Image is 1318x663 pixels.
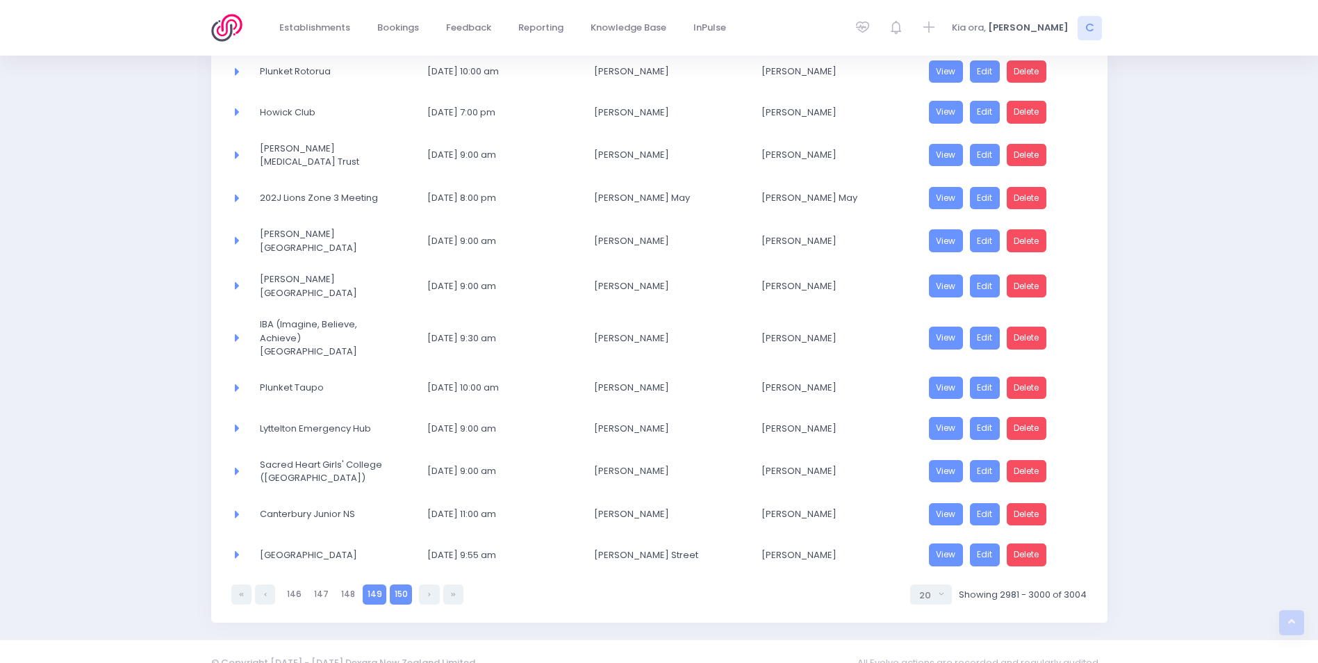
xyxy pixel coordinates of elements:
td: 202J Lions Zone 3 Meeting [251,178,418,219]
span: Lyttelton Emergency Hub [260,422,390,436]
a: Last [443,584,463,605]
td: 18 November 2025 9:55 am [418,534,586,575]
span: [PERSON_NAME] May [594,191,724,205]
td: 23 October 2025 9:00 am [418,218,586,263]
span: Bookings [377,21,419,35]
span: Establishments [279,21,350,35]
td: <a href="https://3sfl.stjis.org.nz/booking/15ff8748-dd49-4f79-b35d-2fdd141d32a5" class="btn btn-p... [920,92,1087,133]
td: <a href="https://3sfl.stjis.org.nz/booking/57ae65c2-fe1c-4af6-9cff-3a3a27cca7a9" class="btn btn-p... [920,408,1087,449]
a: 147 [309,584,333,605]
td: teressa May [585,178,752,219]
span: IBA (Imagine, Believe, Achieve) [GEOGRAPHIC_DATA] [260,318,390,359]
td: Kerry Eisenhut [585,92,752,133]
span: Feedback [446,21,491,35]
td: Nikki McLauchlan [752,534,920,575]
td: Nikki McLauchlan [752,494,920,535]
span: [PERSON_NAME] [594,148,724,162]
span: [PERSON_NAME][GEOGRAPHIC_DATA] [260,272,390,300]
a: View [929,503,964,526]
td: <a href="https://3sfl.stjis.org.nz/booking/8764fca6-8513-4323-85e7-4685ad184c29" class="btn btn-p... [920,494,1087,535]
span: [PERSON_NAME] [761,106,891,120]
td: Nicola Delaney [585,218,752,263]
span: [PERSON_NAME] [594,279,724,293]
td: 21 October 2025 10:00 am [418,51,586,92]
span: [PERSON_NAME] [761,548,891,562]
td: 3 November 2025 9:30 am [418,309,586,368]
td: Amiria Taylor [585,51,752,92]
a: Next [419,584,439,605]
td: Teressa May [752,178,920,219]
a: Edit [970,543,1000,566]
a: Edit [970,60,1000,83]
a: View [929,417,964,440]
a: Edit [970,327,1000,350]
a: View [929,327,964,350]
a: InPulse [682,15,738,42]
td: IBA (Imagine, Believe, Achieve) Tauranga [251,309,418,368]
a: View [929,543,964,566]
a: Edit [970,503,1000,526]
td: 22 October 2025 9:00 am [418,133,586,178]
td: 8 November 2025 9:00 am [418,408,586,449]
a: Delete [1007,101,1047,124]
td: 21 October 2025 7:00 pm [418,92,586,133]
span: C [1078,16,1102,40]
span: [PERSON_NAME] [988,21,1069,35]
td: Annette Binnie [752,368,920,409]
span: [DATE] 9:55 am [427,548,557,562]
img: Logo [211,14,251,42]
a: View [929,101,964,124]
td: Burnside High School [251,218,418,263]
a: 150 [390,584,412,605]
span: [PERSON_NAME][GEOGRAPHIC_DATA] [260,227,390,254]
div: 20 [919,589,934,603]
td: <a href="https://3sfl.stjis.org.nz/booking/83e0eae3-3505-4c35-9ea6-fd0b5da0b259" class="btn btn-p... [920,534,1087,575]
span: Canterbury Junior NS [260,507,390,521]
td: Laura Ferguson Brain Injury Trust [251,133,418,178]
td: 22 October 2025 8:00 pm [418,178,586,219]
a: Delete [1007,275,1047,297]
a: Feedback [435,15,503,42]
span: [DATE] 11:00 am [427,507,557,521]
a: Delete [1007,187,1047,210]
span: [PERSON_NAME] [594,106,724,120]
td: Howick Club [251,92,418,133]
a: Reporting [507,15,575,42]
td: Annette Binnie [752,51,920,92]
span: Howick Club [260,106,390,120]
td: 28 October 2025 9:00 am [418,263,586,309]
span: [PERSON_NAME] Street [594,548,724,562]
a: View [929,229,964,252]
span: Plunket Rotorua [260,65,390,79]
span: [PERSON_NAME] [594,331,724,345]
td: <a href="https://3sfl.stjis.org.nz/booking/cb17dada-3524-49fd-ad16-be3cf02c7e90" class="btn btn-p... [920,263,1087,309]
span: Plunket Taupo [260,381,390,395]
span: [DATE] 10:00 am [427,381,557,395]
td: Hillmorton High School [251,534,418,575]
td: <a href="https://3sfl.stjis.org.nz/booking/a9646d1d-136f-48c1-bf83-3a7071505ef0" class="btn btn-p... [920,133,1087,178]
span: [PERSON_NAME] [761,279,891,293]
td: Nicola Delaney [585,263,752,309]
a: Delete [1007,377,1047,400]
span: [PERSON_NAME] [594,65,724,79]
a: Delete [1007,460,1047,483]
a: View [929,377,964,400]
span: [DATE] 9:30 am [427,331,557,345]
span: [PERSON_NAME] [MEDICAL_DATA] Trust [260,142,390,169]
span: [DATE] 7:00 pm [427,106,557,120]
td: Hannah Tapara [585,449,752,494]
span: [PERSON_NAME] May [761,191,891,205]
a: Edit [970,377,1000,400]
td: Sacred Heart Girls' College (Hamilton) [251,449,418,494]
td: Bob Palmer [585,408,752,449]
td: Bob Palmer [752,408,920,449]
a: Delete [1007,327,1047,350]
td: Lyttelton Emergency Hub [251,408,418,449]
span: [PERSON_NAME] [761,148,891,162]
span: InPulse [693,21,726,35]
td: <a href="https://3sfl.stjis.org.nz/booking/25b192e8-6d07-4bad-a079-3dcfc02ce1fc" class="btn btn-p... [920,309,1087,368]
td: Nikki McLauchlan [752,133,920,178]
a: View [929,275,964,297]
td: Indu Bajwa [752,92,920,133]
a: Delete [1007,417,1047,440]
